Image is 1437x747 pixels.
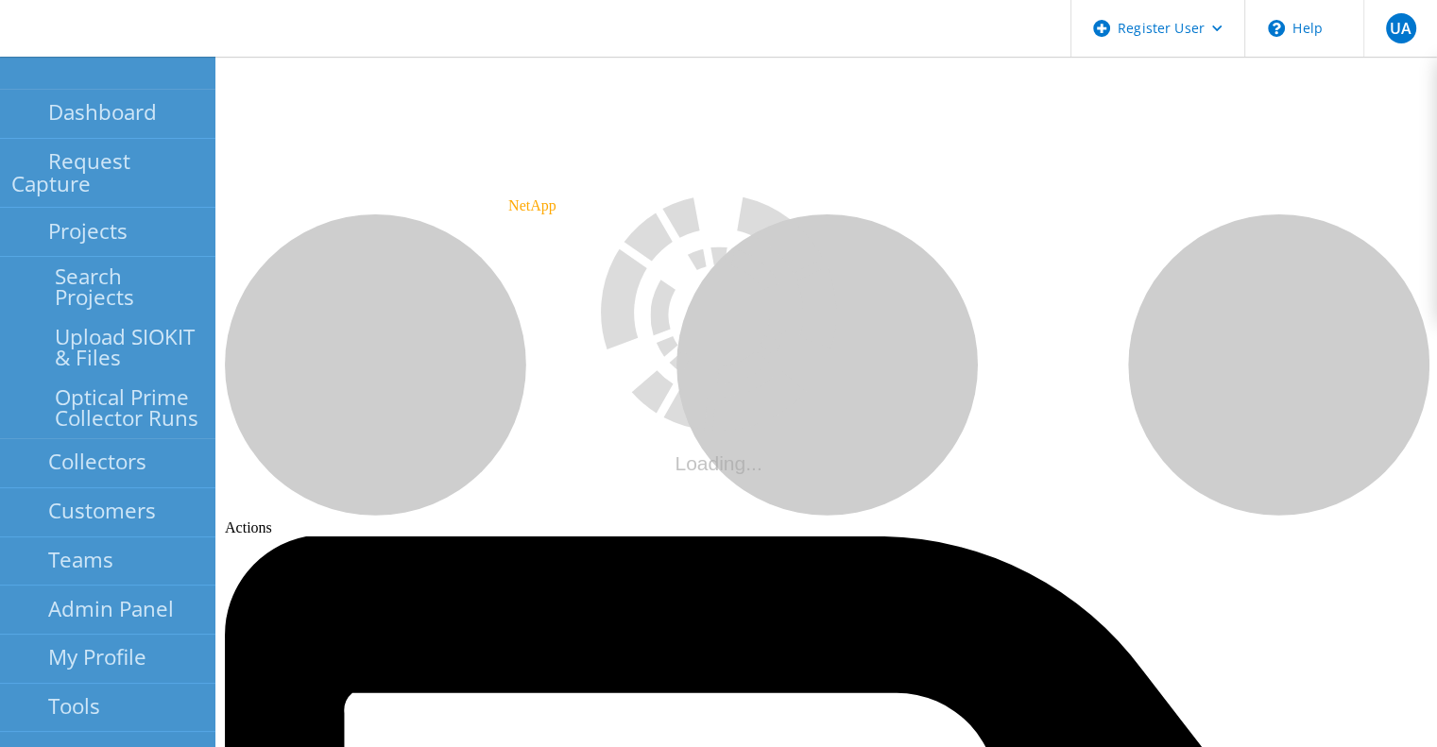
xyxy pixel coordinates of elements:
div: Loading... [601,452,837,475]
svg: \n [1268,20,1285,37]
a: Live Optics Dashboard [19,37,222,53]
span: UA [1390,21,1411,36]
span: NetApp [508,197,556,213]
div: Actions [225,214,1429,536]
